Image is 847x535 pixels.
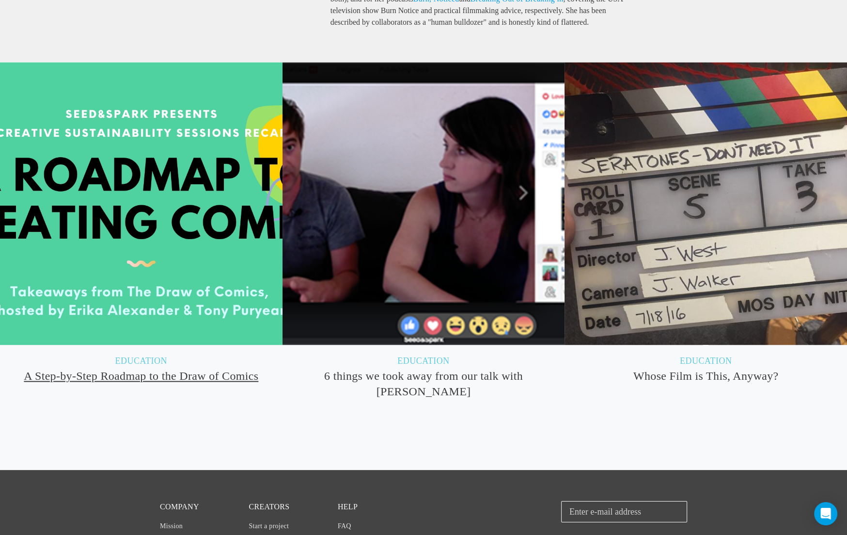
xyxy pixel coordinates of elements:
a: Mission [160,522,183,530]
a: Education 6 things we took away from our talk with [PERSON_NAME] [282,62,565,404]
input: Enter e-mail address [561,501,687,522]
h3: Whose Film is This, Anyway? [565,368,847,384]
a: Company [160,503,199,511]
h5: Education [565,354,847,368]
h5: Education [282,354,565,368]
div: Open Intercom Messenger [814,502,837,525]
a: Help [338,503,358,511]
a: Education Whose Film is This, Anyway? [565,62,847,389]
a: Creators [249,503,289,511]
h3: 6 things we took away from our talk with [PERSON_NAME] [282,368,565,399]
a: Start a project [249,522,289,530]
img: 1501190350-FB%20Live.png [145,62,702,345]
a: FAQ [338,522,351,530]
